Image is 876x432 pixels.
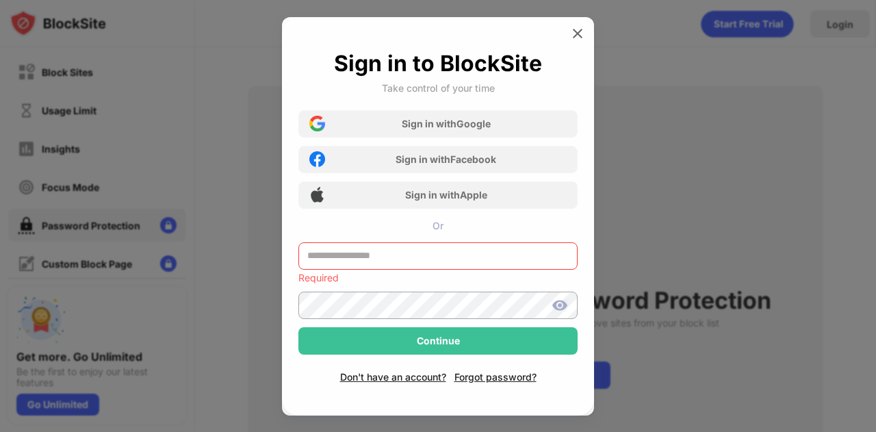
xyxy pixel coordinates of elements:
div: Don't have an account? [340,371,446,383]
div: Continue [417,335,460,346]
div: Forgot password? [454,371,537,383]
img: show-password.svg [552,297,568,314]
div: Sign in with Facebook [396,153,496,165]
div: Sign in with Google [402,118,491,129]
img: google-icon.png [309,116,325,131]
div: Or [298,220,578,231]
img: apple-icon.png [309,187,325,203]
div: Take control of your time [382,82,495,94]
img: facebook-icon.png [309,151,325,167]
div: Required [298,272,578,283]
div: Sign in to BlockSite [334,50,542,77]
div: Sign in with Apple [405,189,487,201]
